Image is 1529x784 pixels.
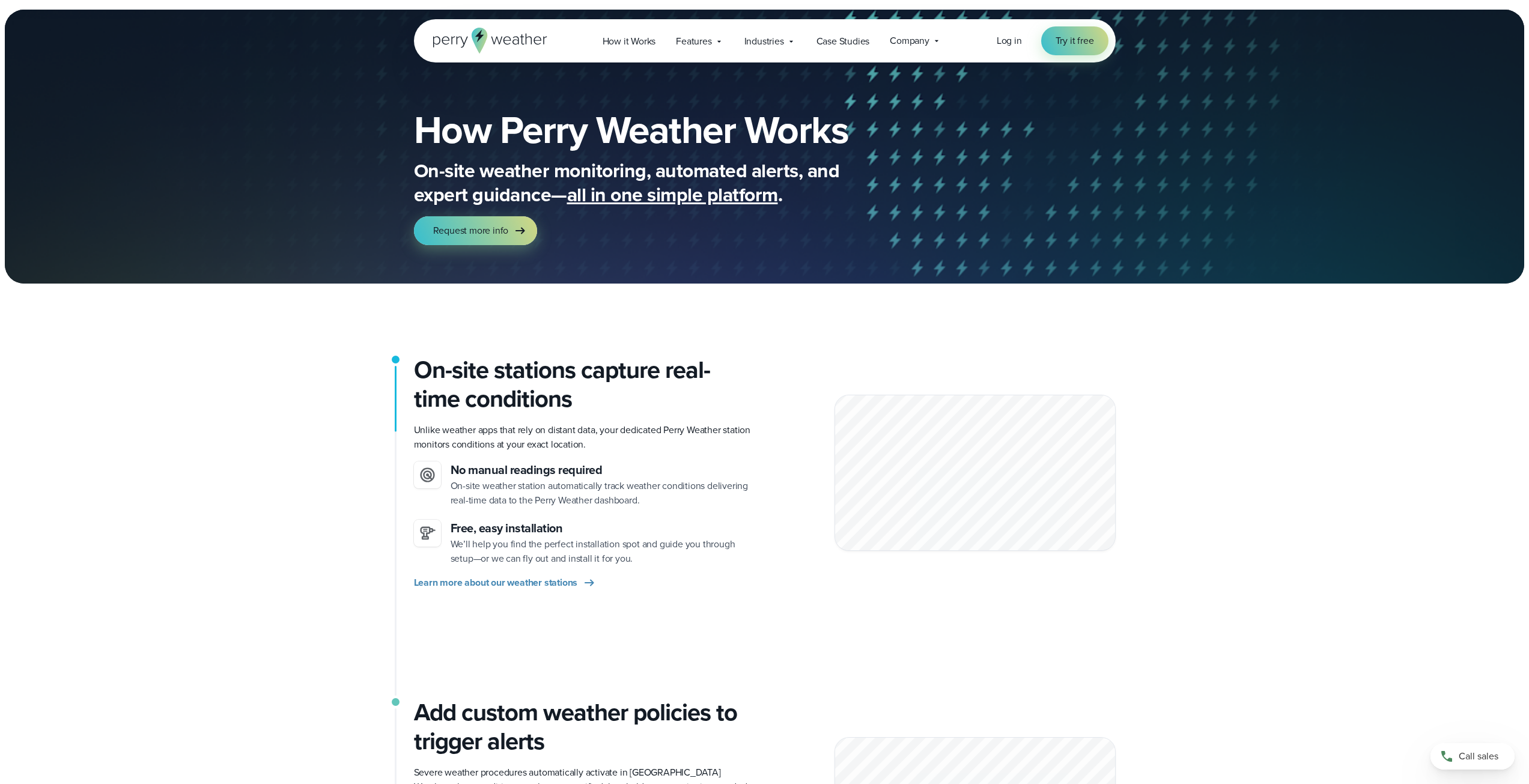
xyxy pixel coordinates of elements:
a: Try it free [1041,26,1108,55]
a: Learn more about our weather stations [414,576,597,590]
a: Case Studies [806,29,880,53]
a: Log in [997,34,1022,48]
p: We’ll help you find the perfect installation spot and guide you through setup—or we can fly out a... [451,537,755,566]
h2: On-site stations capture real-time conditions [414,356,755,413]
h3: Add custom weather policies to trigger alerts [414,698,755,756]
a: How it Works [592,29,666,53]
h3: No manual readings required [451,461,755,479]
span: Features [676,34,711,49]
span: Learn more about our weather stations [414,576,578,590]
span: Industries [744,34,784,49]
h1: How Perry Weather Works [414,111,935,149]
span: Request more info [433,223,509,238]
a: Request more info [414,216,538,245]
span: Call sales [1459,749,1498,764]
p: On-site weather station automatically track weather conditions delivering real-time data to the P... [451,479,755,508]
span: How it Works [603,34,656,49]
h3: Free, easy installation [451,520,755,537]
p: On-site weather monitoring, automated alerts, and expert guidance— . [414,159,895,207]
p: Unlike weather apps that rely on distant data, your dedicated Perry Weather station monitors cond... [414,423,755,452]
span: all in one simple platform [567,180,778,209]
span: Company [890,34,929,48]
a: Call sales [1430,743,1515,770]
span: Case Studies [816,34,870,49]
span: Try it free [1056,34,1094,48]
